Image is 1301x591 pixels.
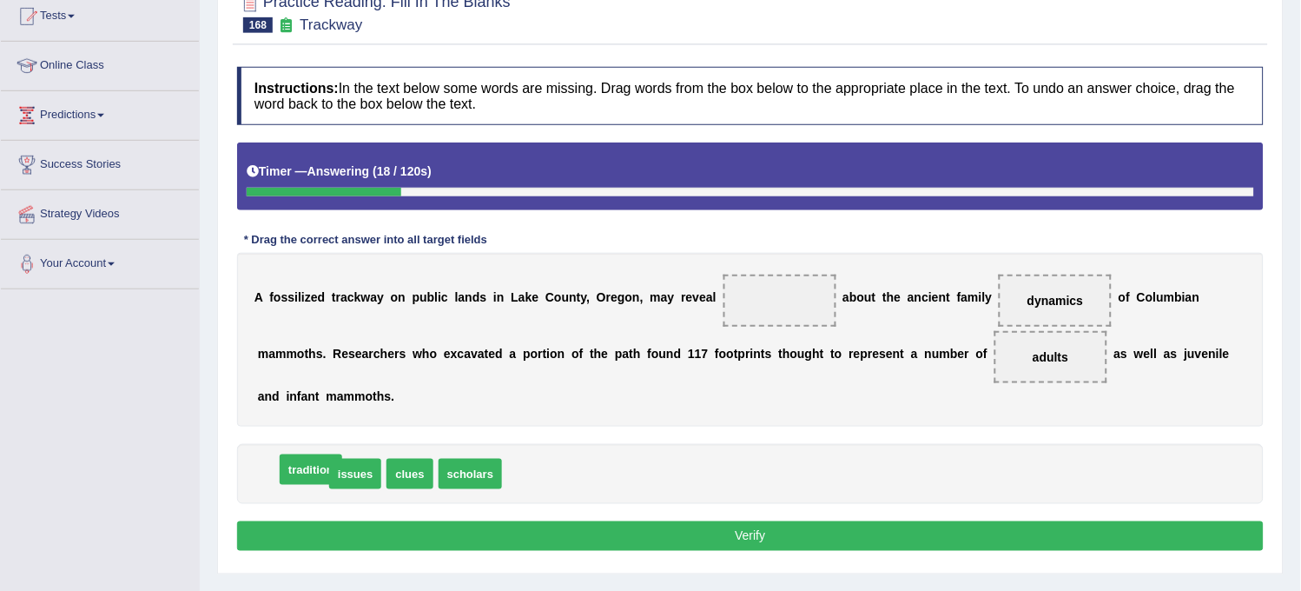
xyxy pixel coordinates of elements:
[940,347,950,361] b: m
[571,347,579,361] b: o
[699,290,706,304] b: e
[594,347,602,361] b: h
[315,389,320,403] b: t
[413,347,422,361] b: w
[384,389,391,403] b: s
[318,290,326,304] b: d
[471,347,478,361] b: v
[554,290,562,304] b: o
[354,389,365,403] b: m
[745,347,750,361] b: r
[861,347,868,361] b: p
[427,164,432,178] b: )
[237,521,1264,551] button: Verify
[510,347,517,361] b: a
[373,164,377,178] b: (
[323,347,327,361] b: .
[674,347,682,361] b: d
[307,164,370,178] b: Answering
[928,290,932,304] b: i
[805,347,813,361] b: g
[895,290,901,304] b: e
[750,347,754,361] b: i
[647,347,651,361] b: f
[1126,290,1131,304] b: f
[340,290,347,304] b: a
[1164,290,1174,304] b: m
[272,389,280,403] b: d
[300,17,362,33] small: Trackway
[480,290,487,304] b: s
[830,347,835,361] b: t
[366,389,373,403] b: o
[925,347,933,361] b: n
[258,347,268,361] b: m
[308,389,316,403] b: n
[377,290,384,304] b: y
[354,290,361,304] b: k
[558,347,565,361] b: n
[797,347,805,361] b: u
[1134,347,1144,361] b: w
[1,42,199,85] a: Online Class
[546,347,550,361] b: i
[586,290,590,304] b: ,
[957,290,961,304] b: f
[355,347,362,361] b: e
[999,275,1112,327] span: Drop target
[333,347,341,361] b: R
[427,290,435,304] b: b
[958,347,965,361] b: e
[723,275,836,327] span: Drop target
[531,347,538,361] b: o
[400,347,406,361] b: s
[932,347,940,361] b: u
[835,347,842,361] b: o
[947,290,951,304] b: t
[298,290,301,304] b: l
[693,290,700,304] b: v
[868,347,872,361] b: r
[451,347,458,361] b: x
[880,347,887,361] b: s
[790,347,798,361] b: o
[617,290,625,304] b: g
[886,347,893,361] b: e
[961,290,968,304] b: a
[348,347,355,361] b: s
[872,290,876,304] b: t
[932,290,939,304] b: e
[1164,347,1171,361] b: a
[1209,347,1217,361] b: n
[439,459,502,489] span: scholars
[387,347,394,361] b: e
[1,91,199,135] a: Predictions
[332,290,336,304] b: t
[1119,290,1126,304] b: o
[274,290,281,304] b: o
[633,347,641,361] b: h
[661,290,668,304] b: a
[545,290,554,304] b: C
[908,290,915,304] b: a
[857,290,865,304] b: o
[478,347,485,361] b: a
[525,290,532,304] b: k
[398,290,406,304] b: n
[464,347,471,361] b: a
[849,347,854,361] b: r
[625,290,633,304] b: o
[629,347,633,361] b: t
[681,290,685,304] b: r
[702,347,709,361] b: 7
[812,347,820,361] b: h
[950,347,958,361] b: b
[779,347,783,361] b: t
[497,290,505,304] b: n
[738,347,746,361] b: p
[511,290,518,304] b: L
[281,290,288,304] b: s
[983,347,987,361] b: f
[650,290,661,304] b: m
[562,290,570,304] b: u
